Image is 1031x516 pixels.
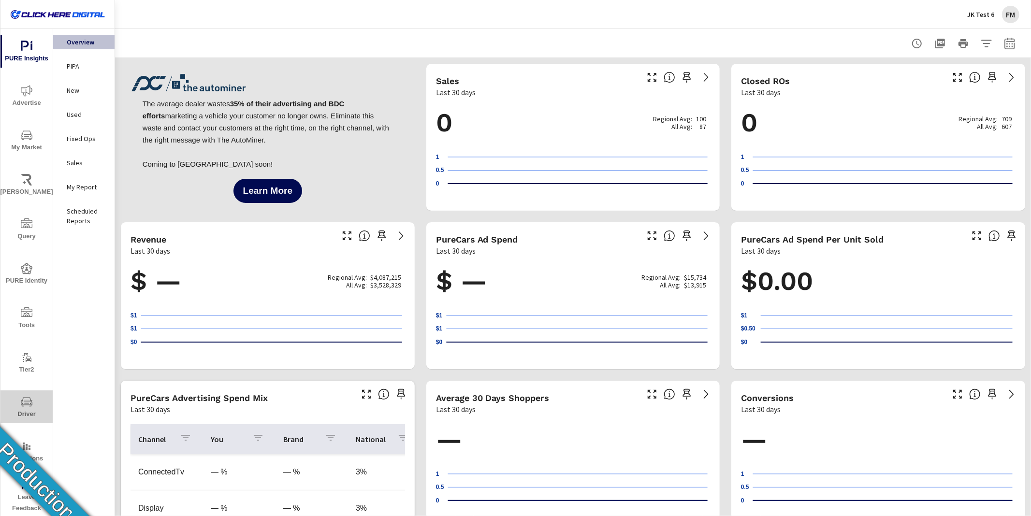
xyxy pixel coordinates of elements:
p: Sales [67,158,107,168]
h5: Sales [436,76,459,86]
div: Fixed Ops [53,131,115,146]
button: Make Fullscreen [644,70,660,85]
text: 0 [436,497,439,504]
p: Last 30 days [741,403,781,415]
p: You [211,434,245,444]
div: PIPA [53,59,115,73]
p: Fixed Ops [67,134,107,143]
p: 87 [699,123,706,130]
span: A rolling 30 day total of daily Shoppers on the dealership website, averaged over the selected da... [664,388,675,400]
a: See more details in report [393,228,409,244]
button: Apply Filters [977,34,996,53]
p: All Avg: [346,281,367,289]
td: 3% [348,460,421,484]
p: [DATE] [448,191,481,201]
h5: Conversions [741,393,794,403]
span: Save this to your personalized report [374,228,390,244]
p: Regional Avg: [958,115,998,123]
text: 0.5 [741,484,749,491]
p: PIPA [67,61,107,71]
div: Sales [53,156,115,170]
text: $0 [741,339,748,345]
text: 0.5 [436,167,444,174]
h1: — [436,423,711,456]
p: New [67,86,107,95]
a: See more details in report [1004,387,1019,402]
p: [DATE] [982,350,1016,359]
text: $1 [436,326,443,332]
span: Save this to your personalized report [985,387,1000,402]
a: See more details in report [698,387,714,402]
h5: Revenue [131,234,166,244]
h5: PureCars Ad Spend Per Unit Sold [741,234,884,244]
text: 1 [741,154,744,160]
p: Last 30 days [436,86,476,98]
h1: $ — [131,265,405,298]
p: All Avg: [660,281,681,289]
a: See more details in report [698,70,714,85]
p: $4,087,215 [370,273,401,281]
span: Total sales revenue over the selected date range. [Source: This data is sourced from the dealer’s... [359,230,370,242]
span: Save this to your personalized report [1004,228,1019,244]
p: Last 30 days [131,245,170,257]
span: Tier2 [3,352,50,375]
span: Leave Feedback [3,479,50,514]
p: 607 [1002,123,1012,130]
button: Make Fullscreen [644,387,660,402]
span: Average cost of advertising per each vehicle sold at the dealer over the selected date range. The... [988,230,1000,242]
p: Last 30 days [741,86,781,98]
p: 100 [696,115,706,123]
button: "Export Report to PDF" [930,34,950,53]
button: Select Date Range [1000,34,1019,53]
text: 0 [436,180,439,187]
p: [DATE] [761,350,795,359]
button: Print Report [954,34,973,53]
p: Last 30 days [436,245,476,257]
span: Save this to your personalized report [393,387,409,402]
button: Make Fullscreen [950,70,965,85]
text: 1 [436,154,439,160]
text: 0 [741,497,744,504]
p: Overview [67,37,107,47]
p: Scheduled Reports [67,206,107,226]
div: FM [1002,6,1019,23]
h5: Closed ROs [741,76,790,86]
p: Used [67,110,107,119]
p: My Report [67,182,107,192]
text: $0 [131,339,137,345]
p: [DATE] [676,191,710,201]
button: Make Fullscreen [950,387,965,402]
button: Make Fullscreen [339,228,355,244]
button: Learn More [233,179,302,203]
text: 1 [741,471,744,477]
h5: Average 30 Days Shoppers [436,393,550,403]
div: Used [53,107,115,122]
span: My Market [3,129,50,153]
span: PURE Identity [3,263,50,287]
p: [DATE] [446,350,480,359]
p: JK Test 6 [967,10,994,19]
p: $3,528,329 [370,281,401,289]
p: [DATE] [676,350,710,359]
span: Advertise [3,85,50,109]
p: [DATE] [141,350,175,359]
h1: — [741,423,1016,456]
h1: 0 [436,106,711,139]
text: $0.50 [741,326,755,332]
span: Learn More [243,186,292,195]
p: Channel [138,434,172,444]
span: Save this to your personalized report [679,228,695,244]
button: Make Fullscreen [644,228,660,244]
p: 709 [1002,115,1012,123]
p: Brand [283,434,317,444]
p: All Avg: [977,123,998,130]
span: PURE Insights [3,41,50,64]
text: $1 [436,312,443,319]
p: $15,734 [684,273,706,281]
span: Tools [3,307,50,331]
span: This table looks at how you compare to the amount of budget you spend per channel as opposed to y... [378,388,390,400]
span: Total cost of media for all PureCars channels for the selected dealership group over the selected... [664,230,675,242]
p: All Avg: [671,123,692,130]
td: — % [203,460,276,484]
text: $1 [131,312,137,319]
